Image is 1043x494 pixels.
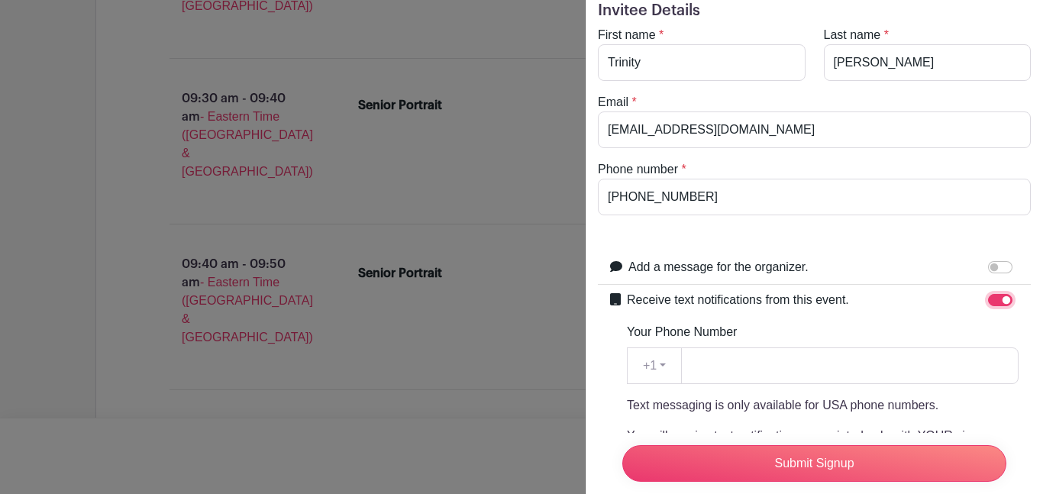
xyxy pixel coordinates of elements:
[627,427,1019,463] p: You will receive text notifications associated only with YOUR signups. You may not enter other pe...
[627,347,682,384] button: +1
[598,2,1031,20] h5: Invitee Details
[627,396,1019,415] p: Text messaging is only available for USA phone numbers.
[598,93,628,111] label: Email
[598,160,678,179] label: Phone number
[824,26,881,44] label: Last name
[628,258,809,276] label: Add a message for the organizer.
[627,323,737,341] label: Your Phone Number
[622,445,1006,482] input: Submit Signup
[598,26,656,44] label: First name
[627,291,849,309] label: Receive text notifications from this event.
